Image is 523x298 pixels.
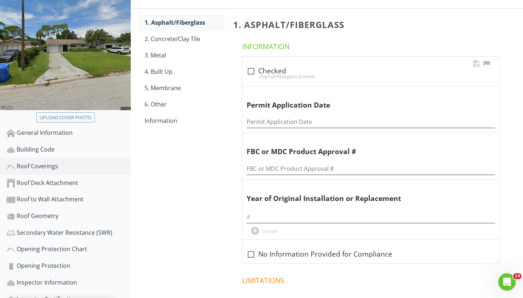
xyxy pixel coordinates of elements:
[36,112,95,122] button: Upload cover photo
[242,273,502,285] h4: Limitations
[145,67,224,76] div: 4. Built Up
[40,114,92,121] div: Upload cover photo
[247,183,483,204] div: Year of Original Installation or Replacement
[498,273,516,291] iframe: Intercom live chat
[145,51,224,60] div: 3. Metal
[7,145,131,154] div: Building Code
[7,195,131,204] div: Roof to Wall Attachment
[513,273,522,279] span: 10
[242,39,502,51] h4: Information
[7,178,131,188] div: Roof Deck Attachment
[145,84,224,92] div: 5. Membrane
[247,211,495,223] input: #
[262,229,277,234] div: OTHER
[7,261,131,271] div: Opening Protection
[247,73,495,79] div: Asphalt/fiberglass present
[233,20,511,29] h3: 1. Asphalt/Fiberglass
[247,89,483,110] div: Permit Application Date
[145,18,224,27] div: 1. Asphalt/Fiberglass
[247,116,495,128] input: Permit Application Date
[145,100,224,109] div: 6. Other
[7,278,131,287] div: Inspector Information
[7,128,131,138] div: General Information
[7,162,131,171] div: Roof Coverings
[7,212,131,221] div: Roof Geometry
[7,228,131,238] div: Secondary Water Resistance (SWR)
[247,136,483,157] div: FBC or MDC Product Approval #
[145,116,224,125] div: Information
[7,245,131,254] div: Opening Protection Chart
[247,163,495,175] input: FBC or MDC Product Approval #
[145,35,224,43] div: 2. Concrete/Clay Tile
